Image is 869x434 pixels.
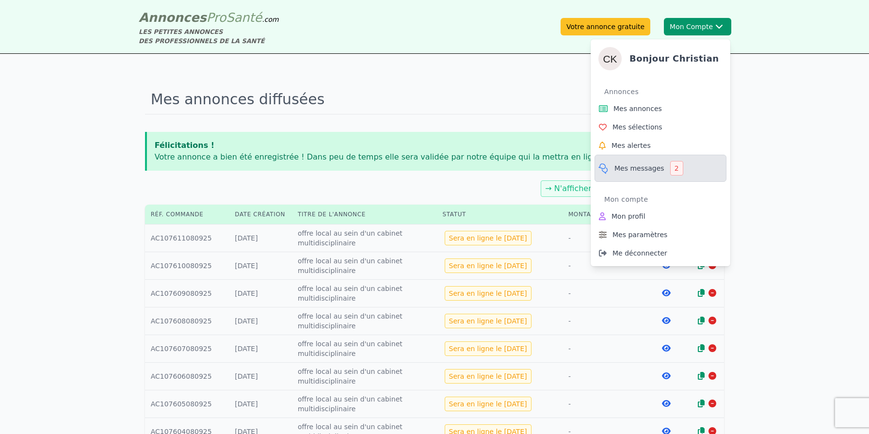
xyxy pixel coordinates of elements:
[229,390,292,418] td: [DATE]
[155,151,717,163] p: Votre annonce a bien été enregistrée ! Dans peu de temps elle sera validée par notre équipe qui l...
[292,252,437,280] td: offre local au sein d'un cabinet multidisciplinaire
[145,132,724,171] app-notification-permanent: Félicitations !
[445,314,531,328] div: Sera en ligne le [DATE]
[595,118,726,136] a: Mes sélections
[595,225,726,244] a: Mes paramètres
[563,335,644,363] td: -
[563,252,644,280] td: -
[145,85,724,114] h1: Mes annonces diffusées
[595,136,726,155] a: Mes alertes
[292,205,437,225] th: Titre de l'annonce
[612,141,651,150] span: Mes alertes
[229,225,292,252] td: [DATE]
[698,400,705,407] i: Dupliquer l'annonce
[613,104,662,113] span: Mes annonces
[145,252,229,280] td: AC107610080925
[229,252,292,280] td: [DATE]
[229,363,292,390] td: [DATE]
[670,161,683,176] div: 2
[612,230,667,240] span: Mes paramètres
[229,307,292,335] td: [DATE]
[563,307,644,335] td: -
[595,155,726,182] a: Mes messages2
[612,122,662,132] span: Mes sélections
[229,280,292,307] td: [DATE]
[563,363,644,390] td: -
[698,372,705,380] i: Dupliquer l'annonce
[563,205,644,225] th: Montant
[207,10,226,25] span: Pro
[708,317,716,324] i: Arrêter la diffusion de l'annonce
[139,10,207,25] span: Annonces
[614,163,664,173] span: Mes messages
[629,52,719,65] h4: Bonjour christian
[292,363,437,390] td: offre local au sein d'un cabinet multidisciplinaire
[445,341,531,356] div: Sera en ligne le [DATE]
[604,192,726,207] div: Mon compte
[545,184,718,193] a: → N'afficher que les annonces non finalisées
[262,16,278,23] span: .com
[708,400,716,407] i: Arrêter la diffusion de l'annonce
[595,244,726,262] a: Me déconnecter
[292,335,437,363] td: offre local au sein d'un cabinet multidisciplinaire
[708,372,716,380] i: Arrêter la diffusion de l'annonce
[698,344,705,352] i: Dupliquer l'annonce
[662,289,671,297] i: Voir l'annonce
[437,205,563,225] th: Statut
[445,258,531,273] div: Sera en ligne le [DATE]
[229,335,292,363] td: [DATE]
[662,344,671,352] i: Voir l'annonce
[563,225,644,252] td: -
[561,18,650,35] a: Votre annonce gratuite
[708,344,716,352] i: Arrêter la diffusion de l'annonce
[445,397,531,411] div: Sera en ligne le [DATE]
[708,289,716,297] i: Arrêter la diffusion de l'annonce
[595,99,726,118] a: Mes annonces
[226,10,262,25] span: Santé
[229,205,292,225] th: Date création
[145,390,229,418] td: AC107605080925
[145,205,229,225] th: Réf. commande
[139,27,279,46] div: LES PETITES ANNONCES DES PROFESSIONNELS DE LA SANTÉ
[292,307,437,335] td: offre local au sein d'un cabinet multidisciplinaire
[292,280,437,307] td: offre local au sein d'un cabinet multidisciplinaire
[155,140,717,151] p: Félicitations !
[563,390,644,418] td: -
[662,400,671,407] i: Voir l'annonce
[612,211,645,221] span: Mon profil
[662,317,671,324] i: Voir l'annonce
[145,280,229,307] td: AC107609080925
[612,248,667,258] span: Me déconnecter
[292,225,437,252] td: offre local au sein d'un cabinet multidisciplinaire
[145,363,229,390] td: AC107606080925
[598,47,622,70] img: christian
[445,369,531,384] div: Sera en ligne le [DATE]
[145,307,229,335] td: AC107608080925
[698,317,705,324] i: Dupliquer l'annonce
[445,231,531,245] div: Sera en ligne le [DATE]
[664,18,731,35] button: Mon ComptechristianBonjour christianAnnoncesMes annoncesMes sélectionsMes alertesMes messages2Mon...
[445,286,531,301] div: Sera en ligne le [DATE]
[139,10,279,25] a: AnnoncesProSanté.com
[145,225,229,252] td: AC107611080925
[604,84,726,99] div: Annonces
[698,289,705,297] i: Dupliquer l'annonce
[595,207,726,225] a: Mon profil
[662,372,671,380] i: Voir l'annonce
[292,390,437,418] td: offre local au sein d'un cabinet multidisciplinaire
[145,335,229,363] td: AC107607080925
[563,280,644,307] td: -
